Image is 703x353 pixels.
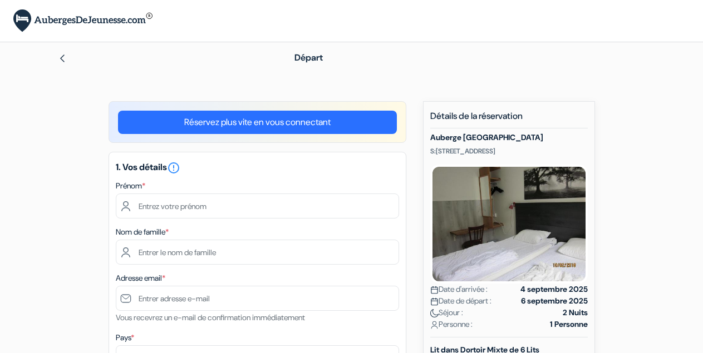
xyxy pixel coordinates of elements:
img: user_icon.svg [430,321,439,329]
strong: 2 Nuits [563,307,588,319]
i: error_outline [167,161,180,175]
img: calendar.svg [430,297,439,306]
img: AubergesDeJeunesse.com [13,9,153,32]
strong: 6 septembre 2025 [521,295,588,307]
strong: 1 Personne [550,319,588,330]
span: Date d'arrivée : [430,284,488,295]
span: Date de départ : [430,295,491,307]
span: Personne : [430,319,473,330]
img: left_arrow.svg [58,54,67,63]
h5: 1. Vos détails [116,161,399,175]
input: Entrez votre prénom [116,193,399,218]
span: Séjour : [430,307,463,319]
small: Vous recevrez un e-mail de confirmation immédiatement [116,312,305,322]
img: moon.svg [430,309,439,317]
h5: Auberge [GEOGRAPHIC_DATA] [430,133,588,142]
p: S:[STREET_ADDRESS] [430,147,588,156]
label: Pays [116,332,134,344]
a: Réservez plus vite en vous connectant [118,111,397,134]
strong: 4 septembre 2025 [520,284,588,295]
label: Nom de famille [116,226,169,238]
span: Départ [294,52,323,63]
label: Prénom [116,180,145,192]
input: Entrer adresse e-mail [116,286,399,311]
h5: Détails de la réservation [430,111,588,128]
img: calendar.svg [430,286,439,294]
input: Entrer le nom de famille [116,240,399,265]
a: error_outline [167,161,180,173]
label: Adresse email [116,272,165,284]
